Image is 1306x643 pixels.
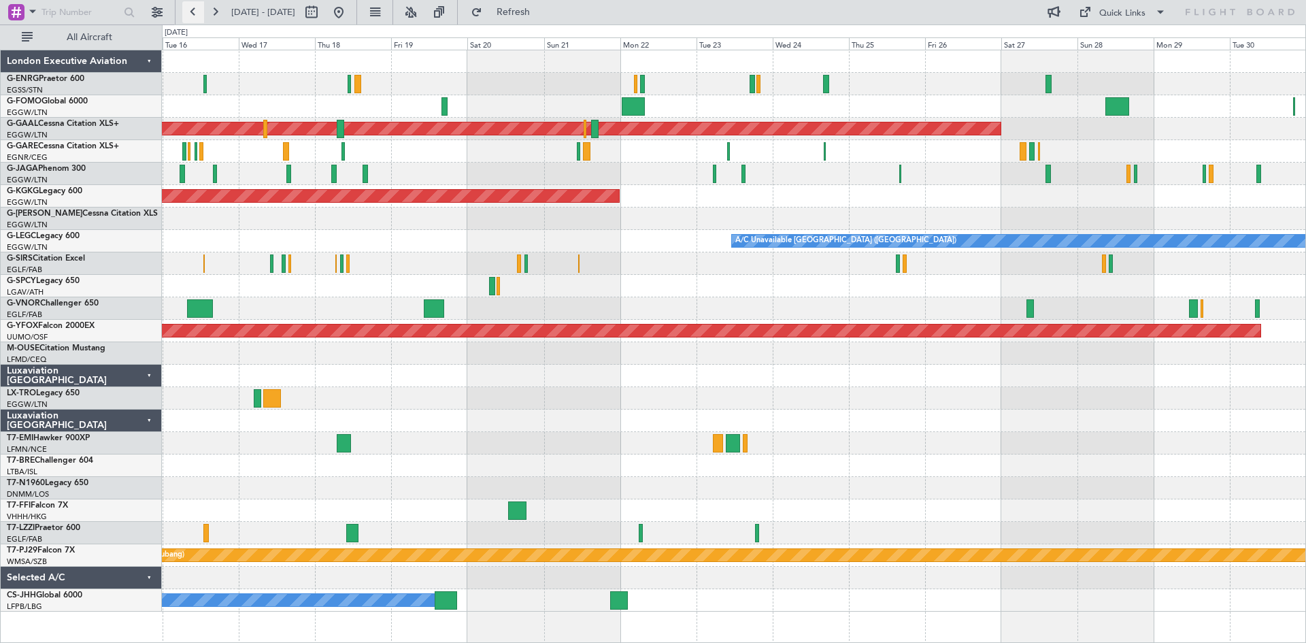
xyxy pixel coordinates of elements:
span: G-JAGA [7,165,38,173]
span: T7-FFI [7,501,31,510]
button: Refresh [465,1,546,23]
span: G-GAAL [7,120,38,128]
a: G-KGKGLegacy 600 [7,187,82,195]
div: Fri 26 [925,37,1001,50]
a: G-FOMOGlobal 6000 [7,97,88,105]
span: G-KGKG [7,187,39,195]
span: Refresh [485,7,542,17]
a: EGLF/FAB [7,534,42,544]
a: G-GAALCessna Citation XLS+ [7,120,119,128]
input: Trip Number [41,2,120,22]
span: G-[PERSON_NAME] [7,210,82,218]
span: All Aircraft [35,33,144,42]
div: Tue 23 [697,37,773,50]
a: G-[PERSON_NAME]Cessna Citation XLS [7,210,158,218]
div: Tue 16 [163,37,239,50]
a: T7-PJ29Falcon 7X [7,546,75,555]
a: CS-JHHGlobal 6000 [7,591,82,599]
a: T7-FFIFalcon 7X [7,501,68,510]
a: T7-LZZIPraetor 600 [7,524,80,532]
span: LX-TRO [7,389,36,397]
span: G-VNOR [7,299,40,308]
div: Fri 19 [391,37,467,50]
div: [DATE] [165,27,188,39]
a: M-OUSECitation Mustang [7,344,105,352]
a: DNMM/LOS [7,489,49,499]
div: Tue 30 [1230,37,1306,50]
div: Quick Links [1099,7,1145,20]
a: G-VNORChallenger 650 [7,299,99,308]
a: LFMN/NCE [7,444,47,455]
span: M-OUSE [7,344,39,352]
span: G-SIRS [7,254,33,263]
a: LFMD/CEQ [7,355,46,365]
div: Thu 25 [849,37,925,50]
span: CS-JHH [7,591,36,599]
a: LX-TROLegacy 650 [7,389,80,397]
div: Sat 20 [467,37,543,50]
a: EGGW/LTN [7,108,48,118]
span: T7-N1960 [7,479,45,487]
a: T7-EMIHawker 900XP [7,434,90,442]
span: G-SPCY [7,277,36,285]
a: G-SPCYLegacy 650 [7,277,80,285]
button: Quick Links [1072,1,1173,23]
a: LTBA/ISL [7,467,37,477]
div: Sat 27 [1001,37,1077,50]
a: G-GARECessna Citation XLS+ [7,142,119,150]
a: G-JAGAPhenom 300 [7,165,86,173]
span: T7-LZZI [7,524,35,532]
div: Wed 24 [773,37,849,50]
span: T7-BRE [7,457,35,465]
a: EGLF/FAB [7,310,42,320]
a: G-YFOXFalcon 2000EX [7,322,95,330]
a: G-SIRSCitation Excel [7,254,85,263]
a: LFPB/LBG [7,601,42,612]
span: G-GARE [7,142,38,150]
a: T7-N1960Legacy 650 [7,479,88,487]
span: G-ENRG [7,75,39,83]
a: EGLF/FAB [7,265,42,275]
a: G-ENRGPraetor 600 [7,75,84,83]
a: EGGW/LTN [7,220,48,230]
div: Sun 21 [544,37,620,50]
a: G-LEGCLegacy 600 [7,232,80,240]
div: Sun 28 [1077,37,1154,50]
span: T7-PJ29 [7,546,37,555]
a: EGGW/LTN [7,130,48,140]
a: WMSA/SZB [7,557,47,567]
a: EGNR/CEG [7,152,48,163]
span: T7-EMI [7,434,33,442]
div: Mon 29 [1154,37,1230,50]
div: Wed 17 [239,37,315,50]
span: [DATE] - [DATE] [231,6,295,18]
a: EGGW/LTN [7,399,48,410]
a: EGGW/LTN [7,175,48,185]
a: VHHH/HKG [7,512,47,522]
span: G-LEGC [7,232,36,240]
div: A/C Unavailable [GEOGRAPHIC_DATA] ([GEOGRAPHIC_DATA]) [735,231,956,251]
span: G-FOMO [7,97,41,105]
a: EGGW/LTN [7,197,48,208]
a: T7-BREChallenger 604 [7,457,93,465]
a: EGGW/LTN [7,242,48,252]
a: LGAV/ATH [7,287,44,297]
span: G-YFOX [7,322,38,330]
a: UUMO/OSF [7,332,48,342]
a: EGSS/STN [7,85,43,95]
button: All Aircraft [15,27,148,48]
div: Thu 18 [315,37,391,50]
div: Mon 22 [620,37,697,50]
